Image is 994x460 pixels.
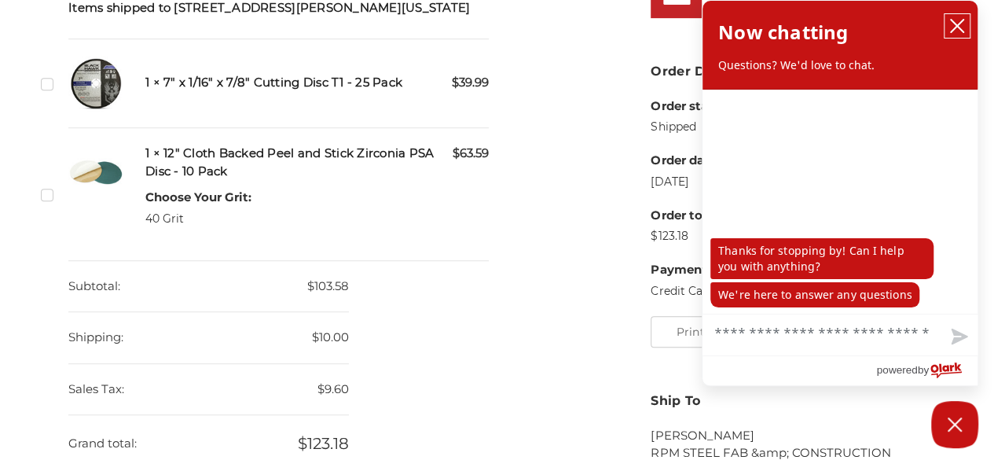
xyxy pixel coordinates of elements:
[651,174,761,190] dd: [DATE]
[651,228,761,245] dd: $123.18
[651,119,761,135] dd: Shipped
[710,282,919,307] p: We're here to answer any questions
[651,392,926,410] h3: Ship To
[145,145,489,180] h5: 1 × 12" Cloth Backed Peel and Stick Zirconia PSA Disc - 10 Pack
[702,90,977,314] div: chat
[651,427,926,445] li: [PERSON_NAME]
[938,319,977,355] button: Send message
[651,207,761,225] dt: Order total:
[68,145,123,200] img: Zirc Peel and Stick cloth backed PSA discs
[918,360,929,380] span: by
[68,56,123,111] img: 7 x 1/16 x 7/8 abrasive cut off wheel
[651,316,772,348] button: Print Invoice
[145,189,251,207] dt: Choose Your Grit:
[876,356,977,385] a: Powered by Olark
[452,74,489,92] span: $39.99
[651,62,926,81] h3: Order Details
[68,364,124,415] dt: Sales Tax:
[710,238,933,279] p: Thanks for stopping by! Can I help you with anything?
[944,14,970,38] button: close chatbox
[651,152,761,170] dt: Order date:
[876,360,917,380] span: powered
[68,312,123,363] dt: Shipping:
[651,98,761,116] dt: Order status:
[145,74,489,92] h5: 1 × 7" x 1/16" x 7/8" Cutting Disc T1 - 25 Pack
[145,211,251,227] dd: 40 Grit
[718,17,848,48] h2: Now chatting
[651,261,761,279] dt: Payment method:
[651,283,761,300] dd: Credit Card
[68,261,349,313] dd: $103.58
[68,312,349,364] dd: $10.00
[68,261,120,312] dt: Subtotal:
[453,145,489,163] span: $63.59
[718,57,962,73] p: Questions? We'd love to chat.
[68,364,349,416] dd: $9.60
[931,401,978,448] button: Close Chatbox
